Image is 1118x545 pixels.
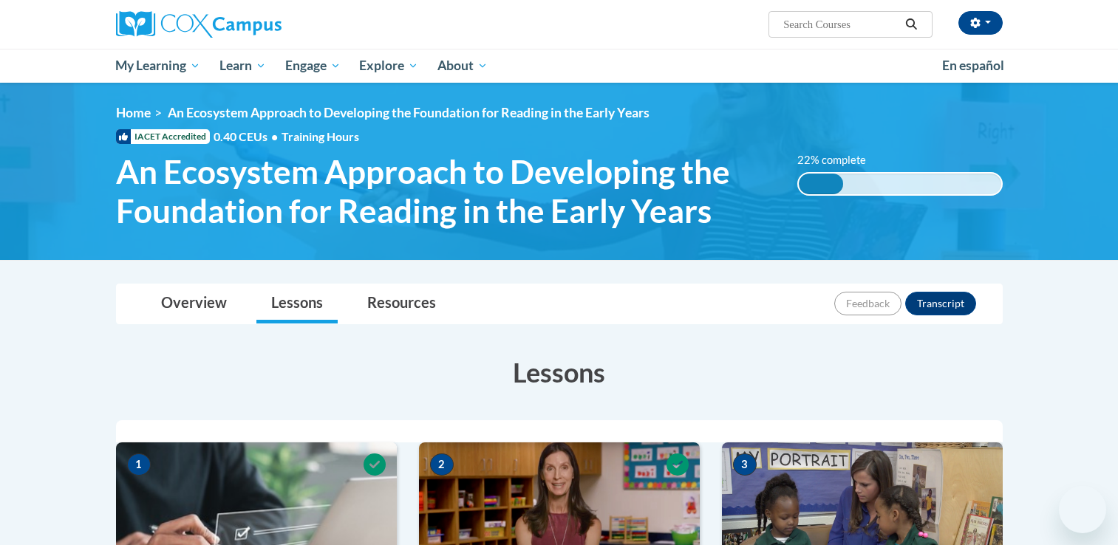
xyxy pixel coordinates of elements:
[359,57,418,75] span: Explore
[116,152,776,230] span: An Ecosystem Approach to Developing the Foundation for Reading in the Early Years
[782,16,900,33] input: Search Courses
[942,58,1004,73] span: En español
[116,11,282,38] img: Cox Campus
[210,49,276,83] a: Learn
[933,50,1014,81] a: En español
[1059,486,1106,533] iframe: Button to launch messaging window
[276,49,350,83] a: Engage
[127,453,151,476] span: 1
[116,354,1003,391] h3: Lessons
[797,152,882,168] label: 22% complete
[428,49,497,83] a: About
[94,49,1025,83] div: Main menu
[285,57,341,75] span: Engage
[733,453,757,476] span: 3
[146,284,242,323] a: Overview
[116,129,210,144] span: IACET Accredited
[115,57,200,75] span: My Learning
[958,11,1003,35] button: Account Settings
[271,129,278,143] span: •
[116,105,151,120] a: Home
[106,49,211,83] a: My Learning
[834,292,901,315] button: Feedback
[256,284,338,323] a: Lessons
[799,174,843,194] div: 22% complete
[350,49,428,83] a: Explore
[116,11,397,38] a: Cox Campus
[900,16,922,33] button: Search
[437,57,488,75] span: About
[352,284,451,323] a: Resources
[168,105,650,120] span: An Ecosystem Approach to Developing the Foundation for Reading in the Early Years
[905,292,976,315] button: Transcript
[214,128,282,145] span: 0.40 CEUs
[282,129,359,143] span: Training Hours
[219,57,266,75] span: Learn
[430,453,454,476] span: 2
